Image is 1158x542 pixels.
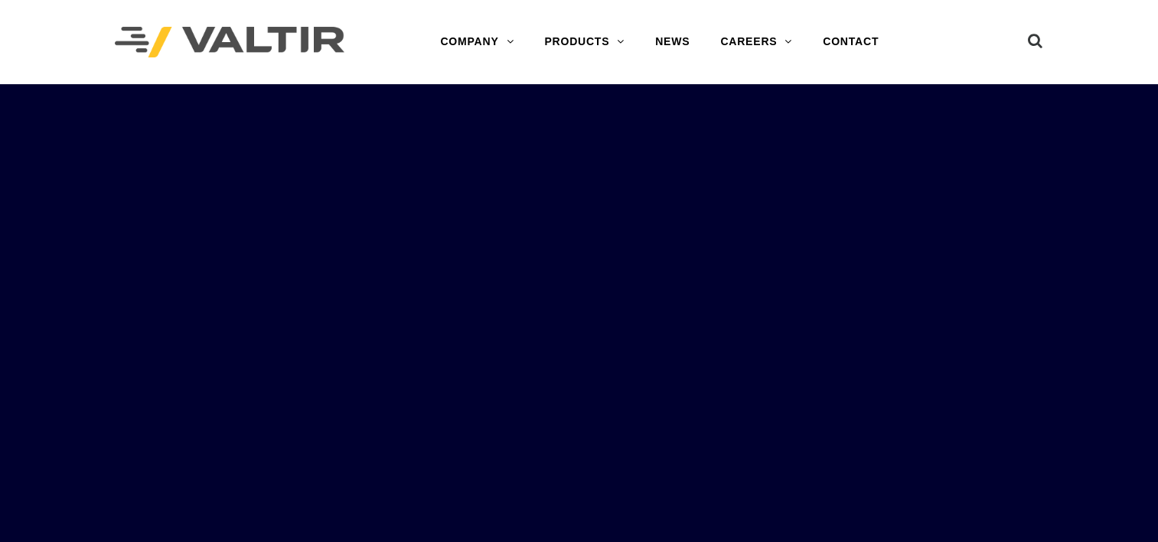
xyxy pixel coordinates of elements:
a: COMPANY [425,27,529,57]
a: NEWS [640,27,705,57]
a: CONTACT [807,27,894,57]
a: PRODUCTS [529,27,640,57]
img: Valtir [115,27,344,58]
a: CAREERS [705,27,807,57]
